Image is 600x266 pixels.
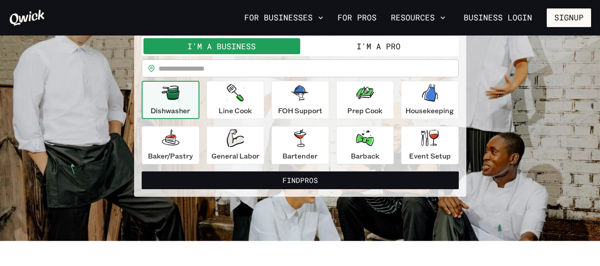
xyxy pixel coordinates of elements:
[207,126,264,164] button: General Labor
[271,126,329,164] button: Bartender
[334,10,380,25] a: For Pros
[148,151,193,161] p: Baker/Pastry
[405,105,454,116] p: Housekeeping
[219,105,252,116] p: Line Cook
[151,105,190,116] p: Dishwasher
[401,81,459,119] button: Housekeeping
[271,81,329,119] button: FOH Support
[211,151,259,161] p: General Labor
[142,126,199,164] button: Baker/Pastry
[282,151,318,161] p: Bartender
[336,126,394,164] button: Barback
[401,126,459,164] button: Event Setup
[347,105,382,116] p: Prep Cook
[142,81,199,119] button: Dishwasher
[241,10,327,25] button: For Businesses
[143,38,300,54] button: I'm a Business
[456,8,540,27] a: Business Login
[278,105,322,116] p: FOH Support
[207,81,264,119] button: Line Cook
[387,10,449,25] button: Resources
[547,8,591,27] button: Signup
[300,38,457,54] button: I'm a Pro
[336,81,394,119] button: Prep Cook
[409,151,451,161] p: Event Setup
[142,171,459,189] button: FindPros
[351,151,379,161] p: Barback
